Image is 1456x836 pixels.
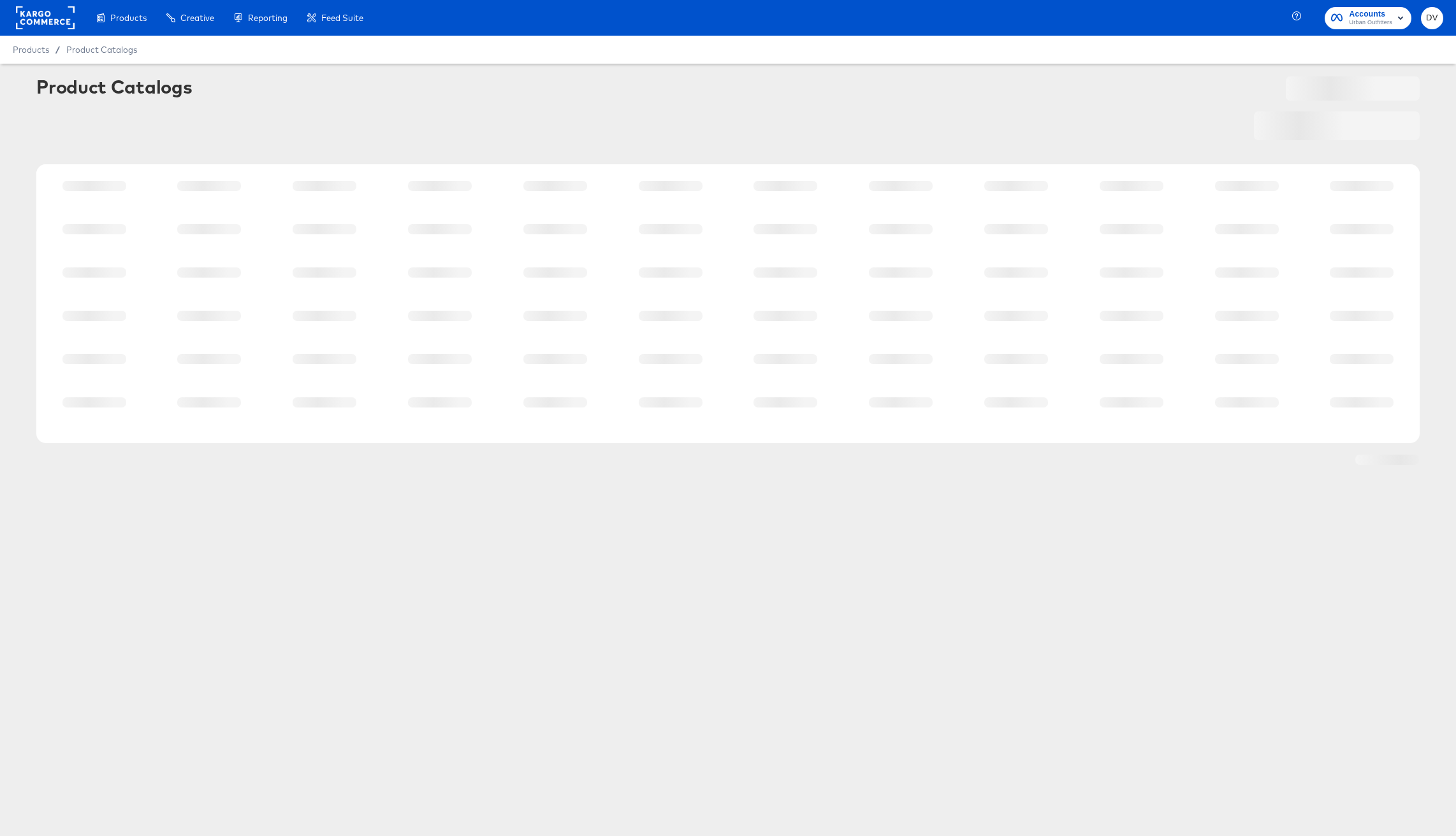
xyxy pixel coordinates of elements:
span: Creative [180,13,214,23]
span: / [49,45,66,55]
span: Urban Outfitters [1349,18,1392,28]
span: DV [1426,11,1438,25]
button: DV [1421,7,1443,29]
span: Accounts [1349,8,1392,21]
button: AccountsUrban Outfitters [1325,7,1411,29]
div: Product Catalogs [36,76,192,97]
span: Feed Suite [321,13,363,23]
span: Products [110,13,147,23]
span: Products [13,45,49,55]
a: Product Catalogs [66,45,137,55]
span: Reporting [248,13,288,23]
